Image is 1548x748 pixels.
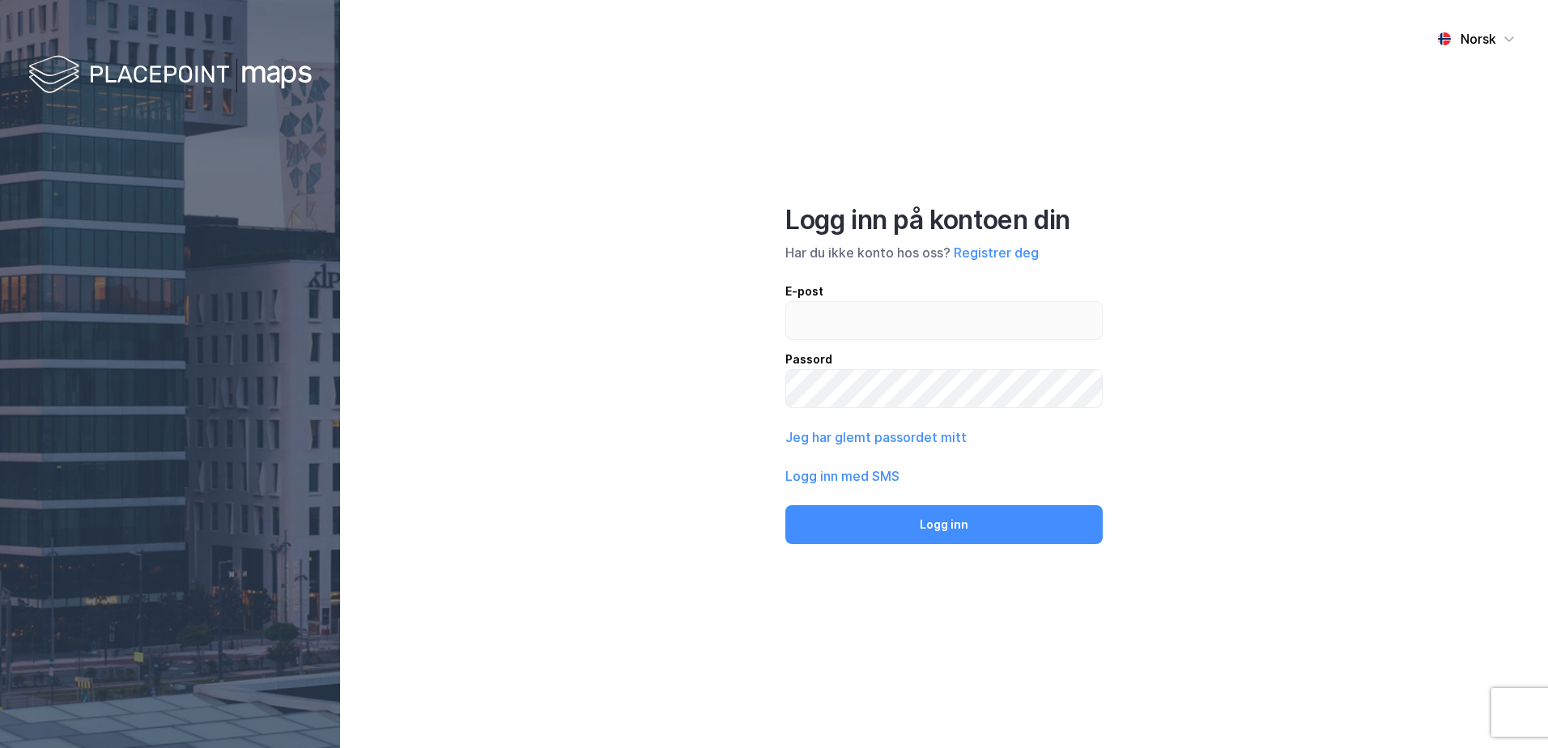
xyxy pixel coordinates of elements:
div: Norsk [1461,29,1496,49]
img: logo-white.f07954bde2210d2a523dddb988cd2aa7.svg [28,52,312,100]
button: Logg inn [785,505,1103,544]
button: Registrer deg [954,243,1039,262]
div: Har du ikke konto hos oss? [785,243,1103,262]
button: Logg inn med SMS [785,466,899,486]
button: Jeg har glemt passordet mitt [785,427,967,447]
div: E-post [785,282,1103,301]
div: Logg inn på kontoen din [785,204,1103,236]
div: Passord [785,350,1103,369]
